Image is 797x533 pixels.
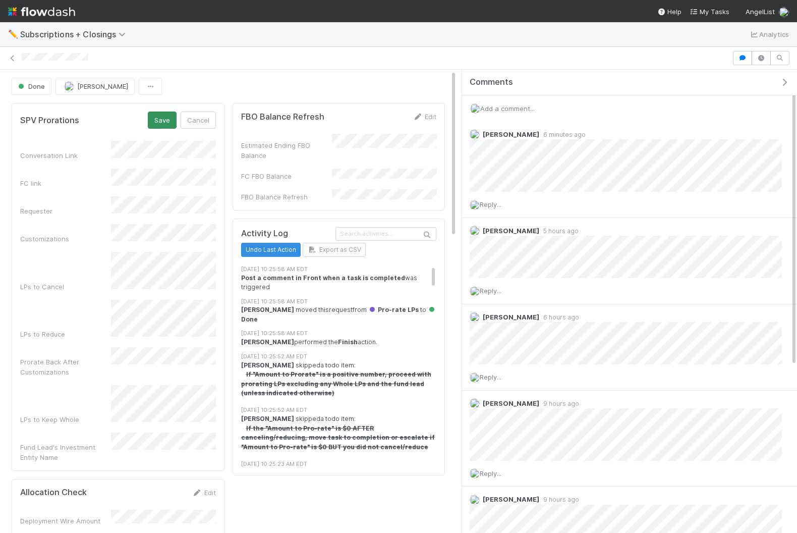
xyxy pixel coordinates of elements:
span: AngelList [746,8,775,16]
button: Cancel [181,112,216,129]
img: avatar_eed832e9-978b-43e4-b51e-96e46fa5184b.png [779,7,789,17]
img: avatar_eed832e9-978b-43e4-b51e-96e46fa5184b.png [470,200,480,210]
button: Undo Last Action [241,243,301,257]
span: [PERSON_NAME] [483,313,539,321]
div: Deployment Wire Amount [20,516,111,526]
strong: If "Amount to Prorate" is a positive number, proceed with prorating LPs excluding any Whole LPs a... [241,370,431,397]
strong: Finish [338,338,358,346]
strong: [PERSON_NAME] [241,338,294,346]
div: Help [657,7,681,17]
a: Edit [192,489,216,497]
div: FBO Balance Refresh [241,192,332,202]
div: Fund Lead's Investment Entity Name [20,442,111,462]
button: [PERSON_NAME] [55,78,135,95]
span: Comments [470,77,513,87]
a: Analytics [749,28,789,40]
div: [DATE] 10:25:23 AM EDT [241,460,437,468]
span: Pro-rate LPs [368,306,419,313]
img: avatar_eed832e9-978b-43e4-b51e-96e46fa5184b.png [470,372,480,383]
span: Subscriptions + Closings [20,29,131,39]
img: logo-inverted-e16ddd16eac7371096b0.svg [8,3,75,20]
img: avatar_b0da76e8-8e9d-47e0-9b3e-1b93abf6f697.png [470,226,480,236]
div: Prorate Back After Customizations [20,357,111,377]
span: [PERSON_NAME] [77,82,128,90]
img: avatar_eed832e9-978b-43e4-b51e-96e46fa5184b.png [470,103,480,114]
span: 9 hours ago [539,400,579,407]
span: My Tasks [690,8,729,16]
div: [DATE] 10:25:52 AM EDT [241,406,437,414]
span: Reply... [480,200,501,208]
h5: Allocation Check [20,488,87,498]
span: 9 hours ago [539,496,579,503]
button: Save [148,112,177,129]
span: [PERSON_NAME] [483,399,539,407]
strong: [PERSON_NAME] [241,306,294,313]
div: Conversation Link [20,150,111,161]
div: Customizations [20,234,111,244]
img: avatar_eed832e9-978b-43e4-b51e-96e46fa5184b.png [470,286,480,296]
div: [DATE] 10:25:58 AM EDT [241,297,437,306]
h5: Activity Log [241,229,334,239]
span: [PERSON_NAME] [483,130,539,138]
a: Edit [413,113,436,121]
div: skipped a todo item: [241,414,437,452]
div: Estimated Ending FBO Balance [241,140,332,161]
span: 6 hours ago [539,313,579,321]
h5: FBO Balance Refresh [241,112,324,122]
div: moved this request from to [241,305,437,324]
div: LPs to Reduce [20,329,111,339]
span: Done [16,82,45,90]
button: Export as CSV [303,243,366,257]
img: avatar_eed832e9-978b-43e4-b51e-96e46fa5184b.png [470,129,480,139]
div: [DATE] 10:25:58 AM EDT [241,265,437,274]
input: Search activities... [335,227,436,241]
div: FC link [20,178,111,188]
span: Add a comment... [480,104,535,113]
span: 6 minutes ago [539,131,586,138]
img: avatar_b0da76e8-8e9d-47e0-9b3e-1b93abf6f697.png [470,398,480,408]
div: Requester [20,206,111,216]
div: LPs to Keep Whole [20,414,111,424]
img: avatar_b0da76e8-8e9d-47e0-9b3e-1b93abf6f697.png [64,81,74,91]
strong: [PERSON_NAME] [241,415,294,422]
div: [DATE] 10:25:52 AM EDT [241,352,437,361]
div: FC FBO Balance [241,171,332,181]
span: 5 hours ago [539,227,579,235]
span: ✏️ [8,30,18,38]
span: Reply... [480,287,501,295]
span: Done [241,306,436,323]
h5: SPV Prorations [20,116,79,126]
span: [PERSON_NAME] [483,227,539,235]
div: performed the action. [241,338,437,347]
strong: [PERSON_NAME] [241,361,294,369]
span: Reply... [480,469,501,477]
img: avatar_eed832e9-978b-43e4-b51e-96e46fa5184b.png [470,468,480,478]
img: avatar_eed832e9-978b-43e4-b51e-96e46fa5184b.png [470,495,480,505]
button: Done [12,78,51,95]
a: My Tasks [690,7,729,17]
div: was triggered [241,274,437,292]
div: skipped a todo item: [241,361,437,398]
img: avatar_eed832e9-978b-43e4-b51e-96e46fa5184b.png [470,312,480,322]
div: LPs to Cancel [20,282,111,292]
strong: If the "Amount to Pro-rate" is $0 AFTER canceling/reducing, move task to completion or escalate i... [241,424,435,451]
span: Reply... [480,373,501,381]
strong: Post a comment in Front when a task is completed [241,274,405,282]
div: [DATE] 10:25:58 AM EDT [241,329,437,338]
span: [PERSON_NAME] [483,495,539,503]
